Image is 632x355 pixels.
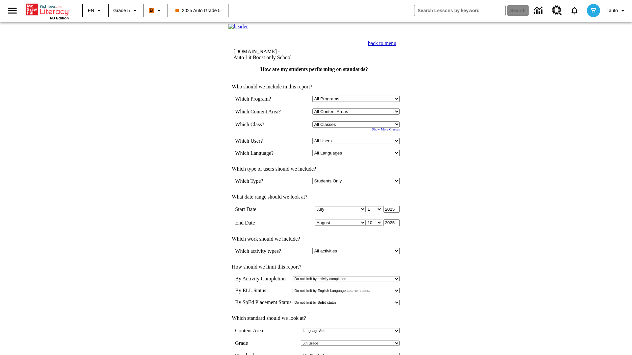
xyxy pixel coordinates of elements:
[146,5,166,16] button: Boost Class color is orange. Change class color
[260,66,368,72] a: How are my students performing on standards?
[26,2,69,20] div: Home
[368,40,396,46] a: back to menu
[530,2,548,20] a: Data Center
[111,5,142,16] button: Grade: Grade 5, Select a grade
[85,5,106,16] button: Language: EN, Select a language
[566,2,583,19] a: Notifications
[607,7,618,14] span: Tauto
[235,96,290,102] td: Which Program?
[113,7,130,14] span: Grade 5
[50,16,69,20] span: NJ Edition
[372,128,400,131] a: Show More Classes
[88,7,94,14] span: EN
[3,1,22,20] button: Open side menu
[235,248,290,254] td: Which activity types?
[235,340,254,346] td: Grade
[235,109,281,114] nobr: Which Content Area?
[235,299,291,305] td: By SpEd Placement Status
[235,150,290,156] td: Which Language?
[235,288,291,294] td: By ELL Status
[235,328,271,334] td: Content Area
[583,2,604,19] button: Select a new avatar
[228,166,400,172] td: Which type of users should we include?
[228,24,248,30] img: header
[228,264,400,270] td: How should we limit this report?
[228,236,400,242] td: Which work should we include?
[235,219,290,226] td: End Date
[235,138,290,144] td: Which User?
[233,55,292,60] nobr: Auto Lit Boost only School
[587,4,600,17] img: avatar image
[150,6,153,14] span: B
[604,5,629,16] button: Profile/Settings
[175,7,221,14] span: 2025 Auto Grade 5
[548,2,566,19] a: Resource Center, Will open in new tab
[228,194,400,200] td: What date range should we look at?
[228,315,400,321] td: Which standard should we look at?
[235,178,290,184] td: Which Type?
[414,5,505,16] input: search field
[233,49,334,60] td: [DOMAIN_NAME] -
[228,84,400,90] td: Who should we include in this report?
[235,276,291,282] td: By Activity Completion
[235,121,290,128] td: Which Class?
[235,206,290,213] td: Start Date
